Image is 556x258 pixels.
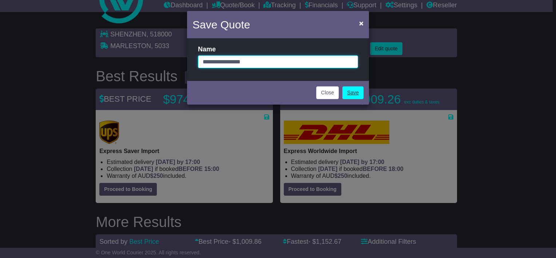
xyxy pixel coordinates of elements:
[192,16,250,33] h4: Save Quote
[198,46,216,54] label: Name
[316,86,339,99] button: Close
[356,16,367,31] button: Close
[359,19,364,27] span: ×
[342,86,364,99] a: Save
